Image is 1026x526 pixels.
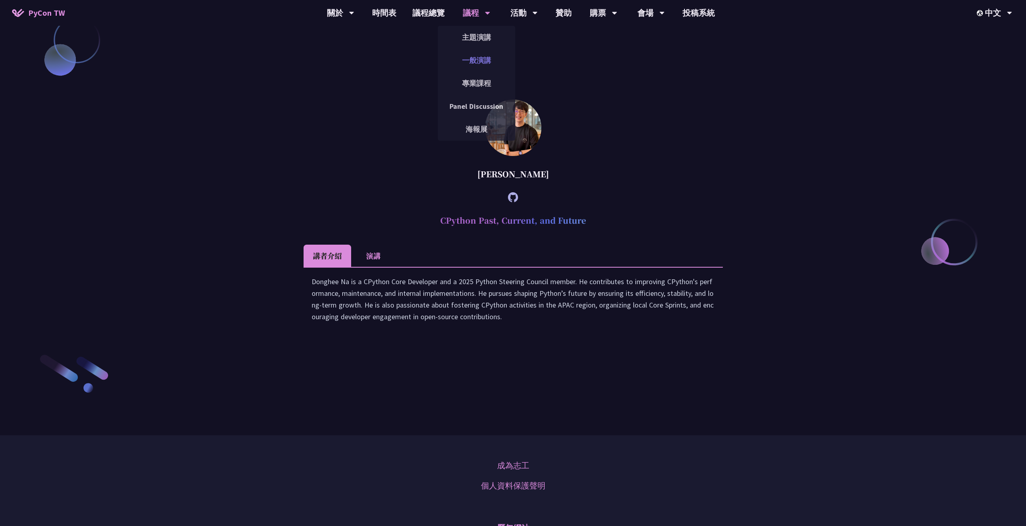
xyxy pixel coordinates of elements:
h2: CPython Past, Current, and Future [304,208,723,233]
li: 演講 [351,245,395,267]
a: 主題演講 [438,28,515,47]
img: Locale Icon [977,10,985,16]
a: 專業課程 [438,74,515,93]
li: 講者介紹 [304,245,351,267]
span: PyCon TW [28,7,65,19]
a: PyCon TW [4,3,73,23]
div: Donghee Na is a CPython Core Developer and a 2025 Python Steering Council member. He contributes ... [312,276,715,331]
a: 個人資料保護聲明 [481,480,545,492]
a: 海報展 [438,120,515,139]
img: Home icon of PyCon TW 2025 [12,9,24,17]
a: Panel Discussion [438,97,515,116]
a: 一般演講 [438,51,515,70]
div: [PERSON_NAME] [304,162,723,186]
a: 成為志工 [497,459,529,472]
